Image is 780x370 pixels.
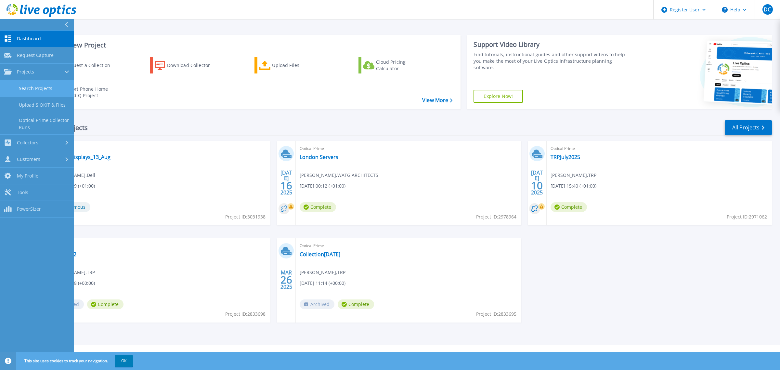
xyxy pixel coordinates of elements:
[17,140,38,146] span: Collectors
[338,299,374,309] span: Complete
[551,182,596,190] span: [DATE] 15:40 (+01:00)
[300,280,345,287] span: [DATE] 11:14 (+00:00)
[358,57,431,73] a: Cloud Pricing Calculator
[551,154,580,160] a: TRPJuly2025
[46,42,452,49] h3: Start a New Project
[551,172,596,179] span: [PERSON_NAME] , TRP
[474,90,523,103] a: Explore Now!
[725,120,772,135] a: All Projects
[551,145,768,152] span: Optical Prime
[476,213,516,220] span: Project ID: 2978964
[531,171,543,194] div: [DATE] 2025
[17,156,40,162] span: Customers
[300,269,345,276] span: [PERSON_NAME] , TRP
[300,202,336,212] span: Complete
[300,145,517,152] span: Optical Prime
[300,251,340,258] a: Collection[DATE]
[46,57,119,73] a: Request a Collection
[376,59,428,72] div: Cloud Pricing Calculator
[17,190,28,195] span: Tools
[17,69,34,75] span: Projects
[280,171,292,194] div: [DATE] 2025
[300,299,334,309] span: Archived
[476,311,516,318] span: Project ID: 2833695
[254,57,327,73] a: Upload Files
[225,311,266,318] span: Project ID: 2833698
[17,173,38,179] span: My Profile
[17,52,54,58] span: Request Capture
[167,59,219,72] div: Download Collector
[49,145,266,152] span: Optical Prime
[300,242,517,249] span: Optical Prime
[49,154,110,160] a: HanoverDisplays_13_Aug
[225,213,266,220] span: Project ID: 3031938
[422,97,452,103] a: View More
[65,59,117,72] div: Request a Collection
[49,242,266,249] span: Optical Prime
[280,277,292,283] span: 26
[64,86,114,99] div: Import Phone Home CloudIQ Project
[474,51,630,71] div: Find tutorials, instructional guides and other support videos to help you make the most of your L...
[280,183,292,188] span: 16
[764,7,771,12] span: DC
[300,154,338,160] a: London Servers
[727,213,767,220] span: Project ID: 2971062
[300,182,345,190] span: [DATE] 00:12 (+01:00)
[280,268,292,292] div: MAR 2025
[474,40,630,49] div: Support Video Library
[17,36,41,42] span: Dashboard
[531,183,543,188] span: 10
[115,355,133,367] button: OK
[18,355,133,367] span: This site uses cookies to track your navigation.
[551,202,587,212] span: Complete
[87,299,123,309] span: Complete
[150,57,223,73] a: Download Collector
[272,59,324,72] div: Upload Files
[17,206,41,212] span: PowerSizer
[300,172,378,179] span: [PERSON_NAME] , WATG ARCHITECTS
